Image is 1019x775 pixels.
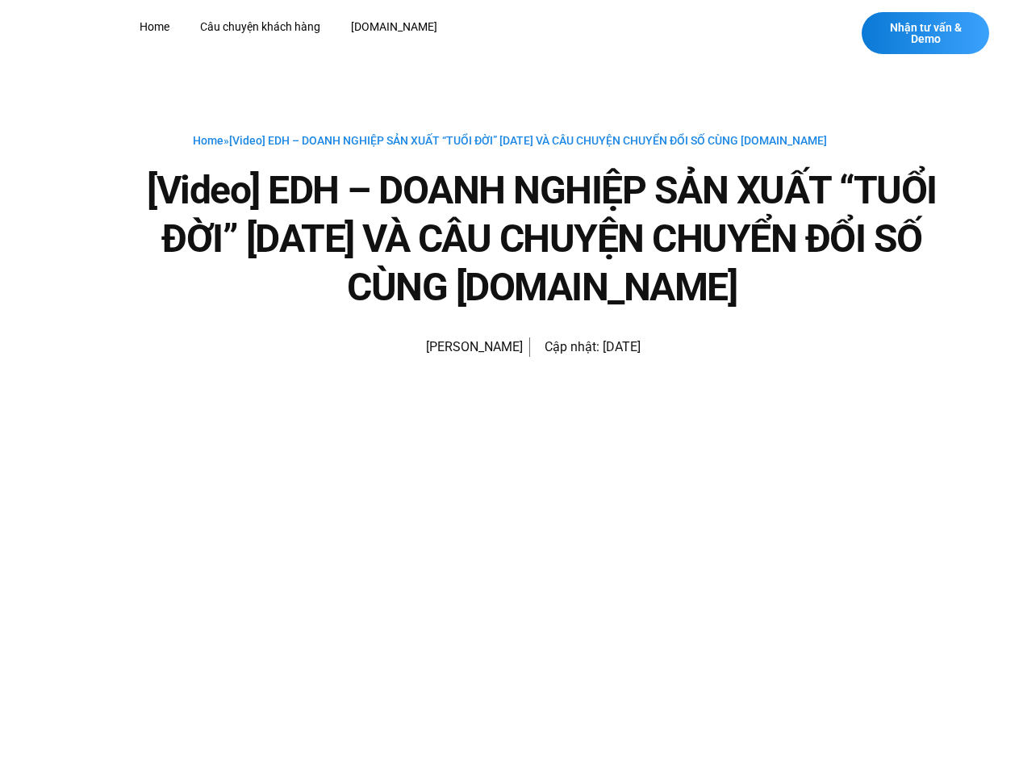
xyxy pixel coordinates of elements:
h1: [Video] EDH – DOANH NGHIỆP SẢN XUẤT “TUỔI ĐỜI” [DATE] VÀ CÂU CHUYỆN CHUYỂN ĐỔI SỐ CÙNG [DOMAIN_NAME] [123,166,962,312]
span: Cập nhật: [545,339,599,354]
a: [DOMAIN_NAME] [339,12,449,42]
a: Home [193,134,223,147]
a: Nhận tư vấn & Demo [862,12,989,54]
span: Nhận tư vấn & Demo [878,22,973,44]
span: [Video] EDH – DOANH NGHIỆP SẢN XUẤT “TUỔI ĐỜI” [DATE] VÀ CÂU CHUYỆN CHUYỂN ĐỔI SỐ CÙNG [DOMAIN_NAME] [229,134,827,147]
a: Câu chuyện khách hàng [188,12,332,42]
time: [DATE] [603,339,641,354]
nav: Menu [127,12,625,42]
span: » [193,134,827,147]
a: Picture of Hạnh Hoàng [PERSON_NAME] [379,328,523,367]
a: Home [127,12,182,42]
span: [PERSON_NAME] [418,336,523,358]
